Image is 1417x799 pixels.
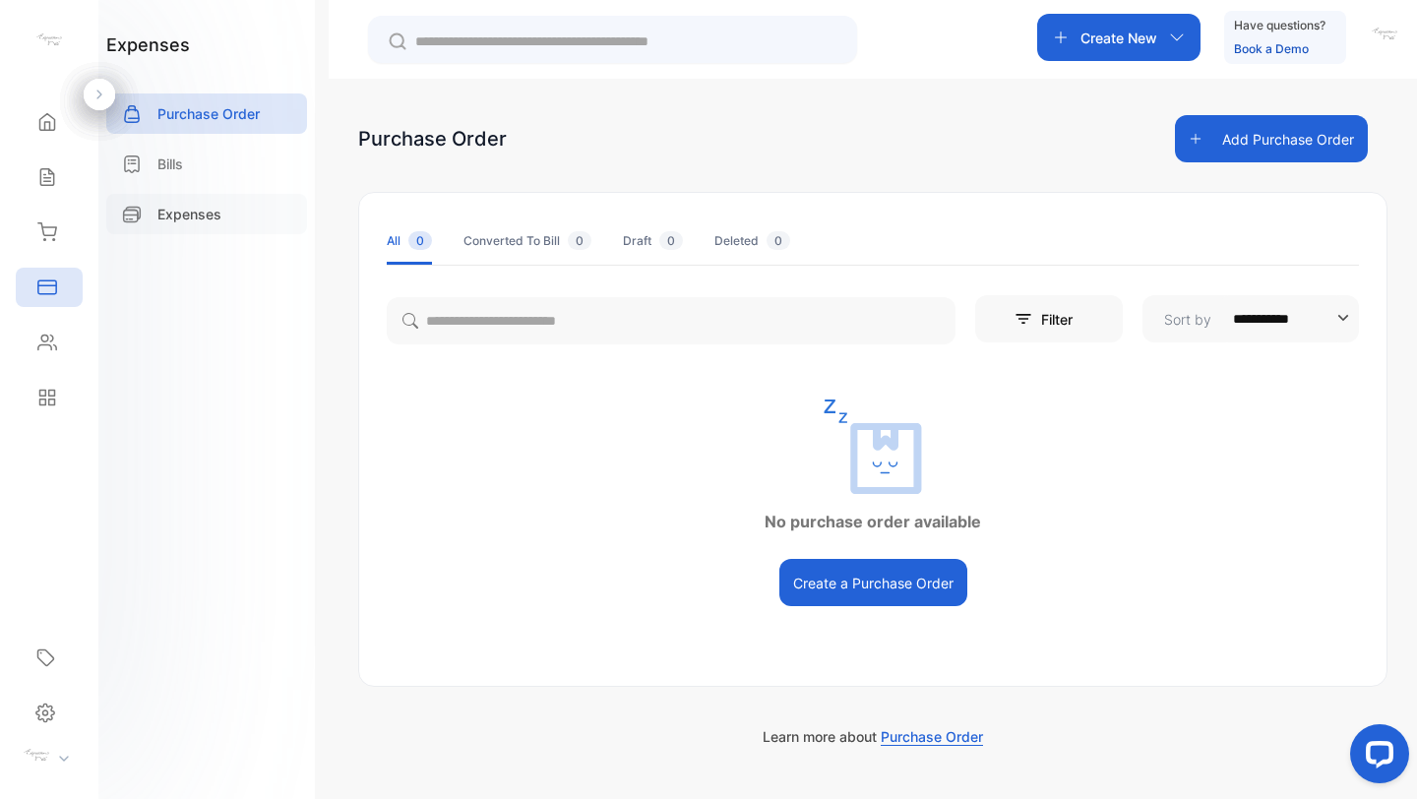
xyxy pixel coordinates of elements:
iframe: LiveChat chat widget [1334,716,1417,799]
p: No purchase order available [359,510,1386,533]
div: Converted To Bill [463,232,591,250]
a: Expenses [106,194,307,234]
p: Bills [157,154,183,174]
div: All [387,232,432,250]
p: Sort by [1164,309,1211,330]
img: profile [22,741,51,770]
div: Deleted [714,232,790,250]
span: 0 [408,231,432,250]
a: Bills [106,144,307,184]
a: Purchase Order [106,93,307,134]
button: Create New [1037,14,1201,61]
p: Learn more about [358,726,1387,747]
img: empty state [824,399,922,494]
span: 0 [659,231,683,250]
p: Create New [1080,28,1157,48]
button: Add Purchase Order [1175,115,1368,162]
h1: expenses [106,31,190,58]
button: avatar [1370,14,1399,61]
img: logo [34,26,64,55]
button: Sort by [1142,295,1359,342]
p: Have questions? [1234,16,1325,35]
p: Purchase Order [157,103,260,124]
button: Create a Purchase Order [779,559,967,606]
p: Expenses [157,204,221,224]
div: Draft [623,232,683,250]
span: Purchase Order [881,728,983,746]
img: avatar [1370,20,1399,49]
a: Book a Demo [1234,41,1309,56]
span: 0 [767,231,790,250]
span: 0 [568,231,591,250]
div: Purchase Order [358,124,507,154]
